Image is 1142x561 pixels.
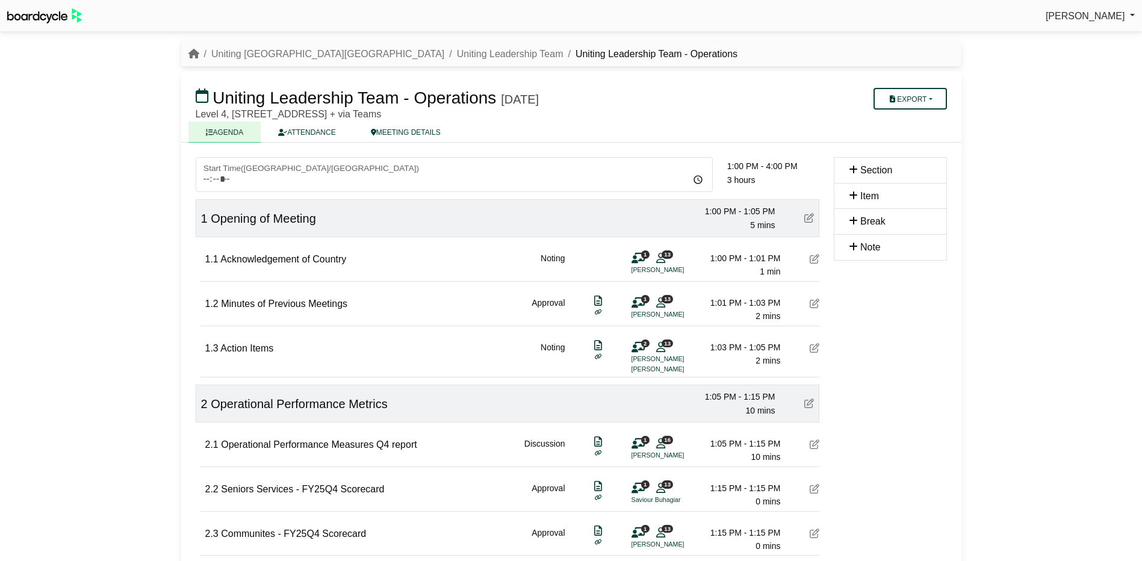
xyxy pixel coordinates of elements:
[760,267,780,276] span: 1 min
[201,212,208,225] span: 1
[220,343,273,353] span: Action Items
[874,88,946,110] button: Export
[662,525,673,533] span: 13
[756,311,780,321] span: 2 mins
[201,397,208,411] span: 2
[745,406,775,415] span: 10 mins
[563,46,737,62] li: Uniting Leadership Team - Operations
[751,452,780,462] span: 10 mins
[457,49,563,59] a: Uniting Leadership Team
[221,439,417,450] span: Operational Performance Measures Q4 report
[632,495,722,505] li: Saviour Buhagiar
[1046,11,1125,21] span: [PERSON_NAME]
[727,160,819,173] div: 1:00 PM - 4:00 PM
[632,364,722,374] li: [PERSON_NAME]
[697,526,781,539] div: 1:15 PM - 1:15 PM
[541,341,565,375] div: Noting
[205,528,219,539] span: 2.3
[211,397,387,411] span: Operational Performance Metrics
[756,356,780,365] span: 2 mins
[641,339,650,347] span: 2
[541,252,565,279] div: Noting
[860,165,892,175] span: Section
[205,484,219,494] span: 2.2
[532,482,565,509] div: Approval
[221,484,384,494] span: Seniors Services - FY25Q4 Scorecard
[860,191,879,201] span: Item
[641,436,650,444] span: 1
[211,212,316,225] span: Opening of Meeting
[641,480,650,488] span: 1
[756,497,780,506] span: 0 mins
[691,205,775,218] div: 1:00 PM - 1:05 PM
[205,299,219,309] span: 1.2
[501,92,539,107] div: [DATE]
[756,541,780,551] span: 0 mins
[697,341,781,354] div: 1:03 PM - 1:05 PM
[662,295,673,303] span: 13
[697,482,781,495] div: 1:15 PM - 1:15 PM
[353,122,458,143] a: MEETING DETAILS
[205,439,219,450] span: 2.1
[697,252,781,265] div: 1:00 PM - 1:01 PM
[662,250,673,258] span: 13
[205,343,219,353] span: 1.3
[1046,8,1135,24] a: [PERSON_NAME]
[532,526,565,553] div: Approval
[641,525,650,533] span: 1
[220,254,346,264] span: Acknowledgement of Country
[188,122,261,143] a: AGENDA
[211,49,444,59] a: Uniting [GEOGRAPHIC_DATA][GEOGRAPHIC_DATA]
[196,109,382,119] span: Level 4, [STREET_ADDRESS] + via Teams
[860,216,886,226] span: Break
[632,309,722,320] li: [PERSON_NAME]
[750,220,775,230] span: 5 mins
[532,296,565,323] div: Approval
[662,480,673,488] span: 13
[221,299,347,309] span: Minutes of Previous Meetings
[662,436,673,444] span: 16
[860,242,881,252] span: Note
[213,88,496,107] span: Uniting Leadership Team - Operations
[691,390,775,403] div: 1:05 PM - 1:15 PM
[632,539,722,550] li: [PERSON_NAME]
[727,175,756,185] span: 3 hours
[632,450,722,460] li: [PERSON_NAME]
[221,528,366,539] span: Communites - FY25Q4 Scorecard
[7,8,82,23] img: BoardcycleBlackGreen-aaafeed430059cb809a45853b8cf6d952af9d84e6e89e1f1685b34bfd5cb7d64.svg
[188,46,738,62] nav: breadcrumb
[641,250,650,258] span: 1
[524,437,565,464] div: Discussion
[261,122,353,143] a: ATTENDANCE
[662,339,673,347] span: 13
[697,437,781,450] div: 1:05 PM - 1:15 PM
[697,296,781,309] div: 1:01 PM - 1:03 PM
[632,354,722,364] li: [PERSON_NAME]
[205,254,219,264] span: 1.1
[641,295,650,303] span: 1
[632,265,722,275] li: [PERSON_NAME]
